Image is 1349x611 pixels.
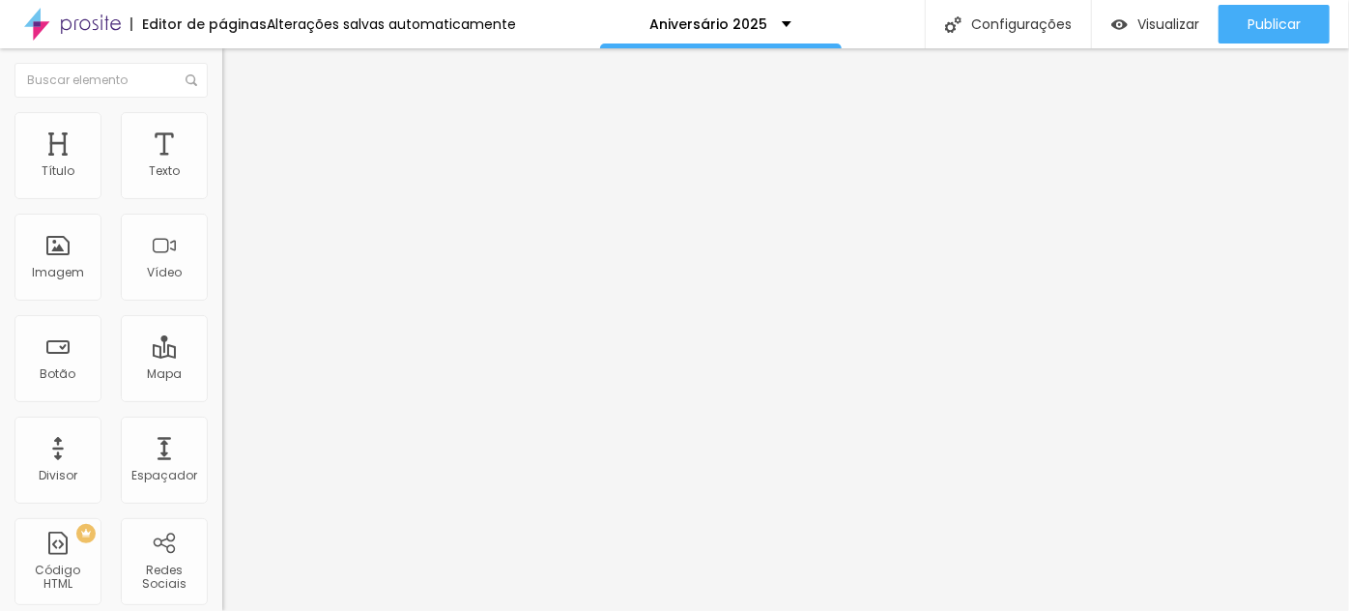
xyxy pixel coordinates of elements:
img: Icone [945,16,962,33]
button: Publicar [1219,5,1330,44]
div: Código HTML [19,564,96,592]
div: Vídeo [147,266,182,279]
div: Imagem [32,266,84,279]
img: Icone [186,74,197,86]
p: Aniversário 2025 [649,17,767,31]
div: Redes Sociais [126,564,202,592]
span: Visualizar [1137,16,1199,32]
div: Título [42,164,74,178]
input: Buscar elemento [14,63,208,98]
div: Alterações salvas automaticamente [267,17,516,31]
div: Espaçador [131,469,197,482]
div: Texto [149,164,180,178]
button: Visualizar [1092,5,1219,44]
div: Editor de páginas [130,17,267,31]
img: view-1.svg [1111,16,1128,33]
span: Publicar [1248,16,1301,32]
div: Botão [41,367,76,381]
div: Divisor [39,469,77,482]
div: Mapa [147,367,182,381]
